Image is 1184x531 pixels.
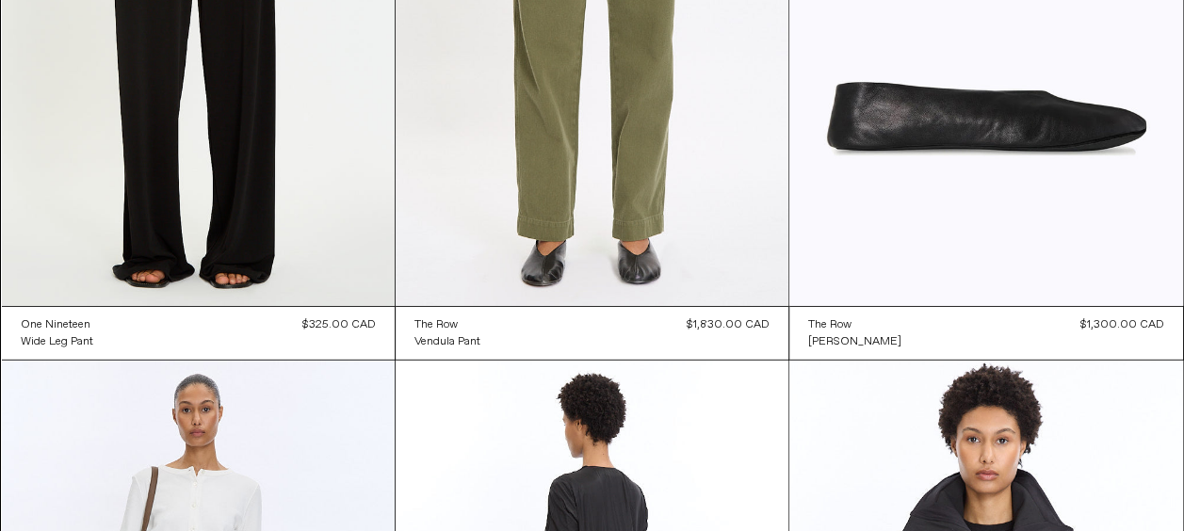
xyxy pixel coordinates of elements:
div: Wide Leg Pant [21,334,93,350]
a: The Row [808,316,901,333]
div: The Row [808,317,852,333]
a: The Row [414,316,480,333]
div: $1,830.00 CAD [687,316,770,333]
a: One Nineteen [21,316,93,333]
div: $1,300.00 CAD [1080,316,1164,333]
div: Vendula Pant [414,334,480,350]
div: [PERSON_NAME] [808,334,901,350]
a: Vendula Pant [414,333,480,350]
div: $325.00 CAD [302,316,376,333]
div: One Nineteen [21,317,90,333]
div: The Row [414,317,458,333]
a: Wide Leg Pant [21,333,93,350]
a: [PERSON_NAME] [808,333,901,350]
